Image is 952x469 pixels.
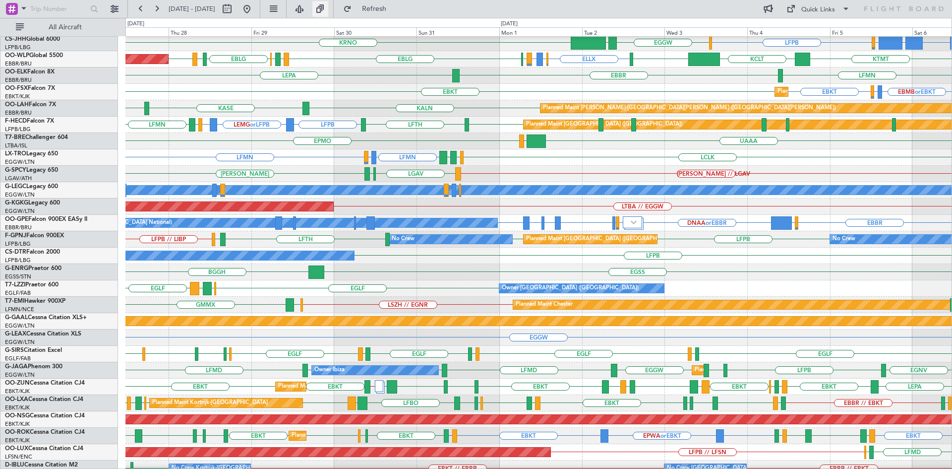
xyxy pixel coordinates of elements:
[314,363,345,378] div: Owner Ibiza
[5,53,63,59] a: OO-WLPGlobal 5500
[5,76,32,84] a: EBBR/BRU
[5,69,55,75] a: OO-ELKFalcon 8X
[292,428,407,443] div: Planned Maint Kortrijk-[GEOGRAPHIC_DATA]
[5,331,81,337] a: G-LEAXCessna Citation XLS
[5,446,83,452] a: OO-LUXCessna Citation CJ4
[5,207,35,215] a: EGGW/LTN
[5,36,26,42] span: CS-JHH
[5,44,31,51] a: LFPB/LBG
[5,249,26,255] span: CS-DTR
[5,371,35,379] a: EGGW/LTN
[11,19,108,35] button: All Aircraft
[499,27,582,36] div: Mon 1
[5,380,85,386] a: OO-ZUNCessna Citation CJ4
[5,85,55,91] a: OO-FSXFalcon 7X
[5,53,29,59] span: OO-WLP
[169,4,215,13] span: [DATE] - [DATE]
[5,289,31,297] a: EGLF/FAB
[5,233,26,239] span: F-GPNJ
[833,232,855,247] div: No Crew
[5,315,87,321] a: G-GAALCessna Citation XLS+
[5,397,28,402] span: OO-LXA
[5,420,30,428] a: EBKT/KJK
[5,273,31,280] a: EGSS/STN
[695,363,851,378] div: Planned Maint [GEOGRAPHIC_DATA] ([GEOGRAPHIC_DATA])
[5,364,62,370] a: G-JAGAPhenom 300
[5,331,26,337] span: G-LEAX
[664,27,747,36] div: Wed 3
[5,437,30,444] a: EBKT/KJK
[5,315,28,321] span: G-GAAL
[801,5,835,15] div: Quick Links
[830,27,913,36] div: Fri 5
[5,266,61,271] a: G-ENRGPraetor 600
[5,388,30,395] a: EBKT/KJK
[5,240,31,248] a: LFPB/LBG
[5,322,35,330] a: EGGW/LTN
[5,282,25,288] span: T7-LZZI
[5,167,58,173] a: G-SPCYLegacy 650
[334,27,417,36] div: Sat 30
[5,413,85,419] a: OO-NSGCessna Citation CJ4
[5,134,25,140] span: T7-BRE
[5,233,64,239] a: F-GPNJFalcon 900EX
[278,379,394,394] div: Planned Maint Kortrijk-[GEOGRAPHIC_DATA]
[5,85,28,91] span: OO-FSX
[5,118,54,124] a: F-HECDFalcon 7X
[5,298,24,304] span: T7-EMI
[5,93,30,100] a: EBKT/KJK
[5,60,32,67] a: EBBR/BRU
[5,109,32,117] a: EBBR/BRU
[339,1,398,17] button: Refresh
[5,200,28,206] span: G-KGKG
[516,297,573,312] div: Planned Maint Chester
[5,298,65,304] a: T7-EMIHawker 900XP
[5,224,32,231] a: EBBR/BRU
[526,232,682,247] div: Planned Maint [GEOGRAPHIC_DATA] ([GEOGRAPHIC_DATA])
[5,142,27,149] a: LTBA/ISL
[631,220,637,224] img: arrow-gray.svg
[5,306,34,313] a: LFMN/NCE
[5,453,32,461] a: LFSN/ENC
[26,24,105,31] span: All Aircraft
[543,101,836,116] div: Planned Maint [PERSON_NAME]-[GEOGRAPHIC_DATA][PERSON_NAME] ([GEOGRAPHIC_DATA][PERSON_NAME])
[5,257,31,264] a: LFPB/LBG
[5,151,26,157] span: LX-TRO
[152,396,268,410] div: Planned Maint Kortrijk-[GEOGRAPHIC_DATA]
[5,151,58,157] a: LX-TROLegacy 650
[5,102,56,108] a: OO-LAHFalcon 7X
[5,462,24,468] span: D-IBLU
[5,249,60,255] a: CS-DTRFalcon 2000
[5,446,28,452] span: OO-LUX
[5,338,35,346] a: EGGW/LTN
[5,364,28,370] span: G-JAGA
[5,429,30,435] span: OO-ROK
[5,216,87,222] a: OO-GPEFalcon 900EX EASy II
[5,200,60,206] a: G-KGKGLegacy 600
[5,397,83,402] a: OO-LXACessna Citation CJ4
[5,462,78,468] a: D-IBLUCessna Citation M2
[501,20,518,28] div: [DATE]
[127,20,144,28] div: [DATE]
[5,282,59,288] a: T7-LZZIPraetor 600
[5,167,26,173] span: G-SPCY
[5,126,31,133] a: LFPB/LBG
[5,216,28,222] span: OO-GPE
[392,232,415,247] div: No Crew
[251,27,334,36] div: Fri 29
[169,27,251,36] div: Thu 28
[5,102,29,108] span: OO-LAH
[747,27,830,36] div: Thu 4
[416,27,499,36] div: Sun 31
[5,118,27,124] span: F-HECD
[5,380,30,386] span: OO-ZUN
[5,184,58,190] a: G-LEGCLegacy 600
[5,134,68,140] a: T7-BREChallenger 604
[5,175,32,182] a: LGAV/ATH
[777,84,893,99] div: Planned Maint Kortrijk-[GEOGRAPHIC_DATA]
[5,69,27,75] span: OO-ELK
[354,5,395,12] span: Refresh
[5,347,24,353] span: G-SIRS
[502,281,639,296] div: Owner [GEOGRAPHIC_DATA] ([GEOGRAPHIC_DATA])
[5,266,28,271] span: G-ENRG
